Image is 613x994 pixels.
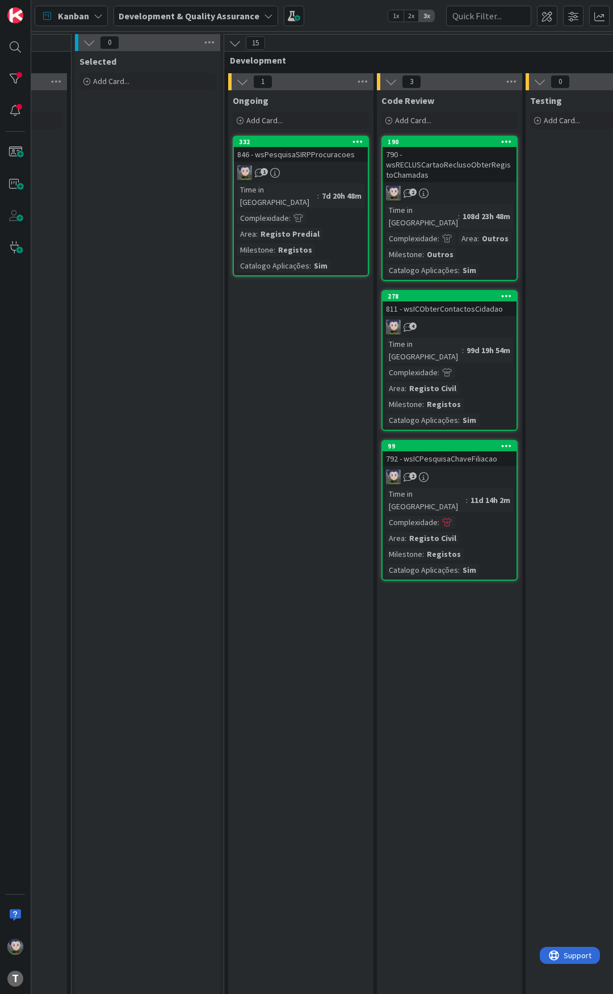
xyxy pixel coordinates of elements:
[237,244,274,256] div: Milestone
[462,344,464,357] span: :
[275,244,315,256] div: Registos
[424,548,464,560] div: Registos
[388,292,517,300] div: 278
[237,212,289,224] div: Complexidade
[409,188,417,196] span: 2
[239,138,368,146] div: 332
[383,451,517,466] div: 792 - wsICPesquisaChaveFiliacao
[309,259,311,272] span: :
[460,414,479,426] div: Sim
[311,259,330,272] div: Sim
[386,382,405,395] div: Area
[383,137,517,147] div: 190
[237,259,309,272] div: Catalogo Aplicações
[458,564,460,576] span: :
[79,56,116,67] span: Selected
[386,488,466,513] div: Time in [GEOGRAPHIC_DATA]
[405,532,406,544] span: :
[395,115,431,125] span: Add Card...
[233,95,268,106] span: Ongoing
[386,248,422,261] div: Milestone
[422,248,424,261] span: :
[406,532,459,544] div: Registo Civil
[477,232,479,245] span: :
[258,228,322,240] div: Registo Predial
[234,137,368,147] div: 332
[234,137,368,162] div: 332846 - wsPesquisaSIRPProcuracoes
[424,398,464,410] div: Registos
[7,7,23,23] img: Visit kanbanzone.com
[386,264,458,276] div: Catalogo Aplicações
[530,95,562,106] span: Testing
[7,939,23,955] img: LS
[464,344,513,357] div: 99d 19h 54m
[468,494,513,506] div: 11d 14h 2m
[459,232,477,245] div: Area
[383,186,517,200] div: LS
[383,137,517,182] div: 190790 - wsRECLUSCartaoReclusoObterRegistoChamadas
[551,75,570,89] span: 0
[460,210,513,223] div: 108d 23h 48m
[424,248,456,261] div: Outros
[460,264,479,276] div: Sim
[253,75,272,89] span: 1
[405,382,406,395] span: :
[409,322,417,330] span: 4
[386,469,401,484] img: LS
[234,147,368,162] div: 846 - wsPesquisaSIRPProcuracoes
[388,138,517,146] div: 190
[24,2,52,15] span: Support
[458,414,460,426] span: :
[383,301,517,316] div: 811 - wsICObterContactosCidadao
[386,414,458,426] div: Catalogo Aplicações
[256,228,258,240] span: :
[386,366,438,379] div: Complexidade
[246,36,265,50] span: 15
[446,6,531,26] input: Quick Filter...
[386,232,438,245] div: Complexidade
[466,494,468,506] span: :
[383,441,517,466] div: 99792 - wsICPesquisaChaveFiliacao
[406,382,459,395] div: Registo Civil
[386,532,405,544] div: Area
[234,165,368,180] div: LS
[58,9,89,23] span: Kanban
[419,10,434,22] span: 3x
[544,115,580,125] span: Add Card...
[237,165,252,180] img: LS
[438,232,439,245] span: :
[460,564,479,576] div: Sim
[388,10,404,22] span: 1x
[386,320,401,334] img: LS
[383,291,517,316] div: 278811 - wsICObterContactosCidadao
[479,232,511,245] div: Outros
[317,190,319,202] span: :
[100,36,119,49] span: 0
[381,95,434,106] span: Code Review
[383,147,517,182] div: 790 - wsRECLUSCartaoReclusoObterRegistoChamadas
[438,366,439,379] span: :
[404,10,419,22] span: 2x
[386,204,458,229] div: Time in [GEOGRAPHIC_DATA]
[386,516,438,529] div: Complexidade
[289,212,291,224] span: :
[386,398,422,410] div: Milestone
[237,228,256,240] div: Area
[386,186,401,200] img: LS
[458,210,460,223] span: :
[119,10,259,22] b: Development & Quality Assurance
[409,472,417,480] span: 2
[388,442,517,450] div: 99
[261,168,268,175] span: 1
[7,971,23,987] div: T
[383,320,517,334] div: LS
[319,190,364,202] div: 7d 20h 48m
[383,291,517,301] div: 278
[438,516,439,529] span: :
[237,183,317,208] div: Time in [GEOGRAPHIC_DATA]
[246,115,283,125] span: Add Card...
[386,548,422,560] div: Milestone
[383,469,517,484] div: LS
[274,244,275,256] span: :
[422,398,424,410] span: :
